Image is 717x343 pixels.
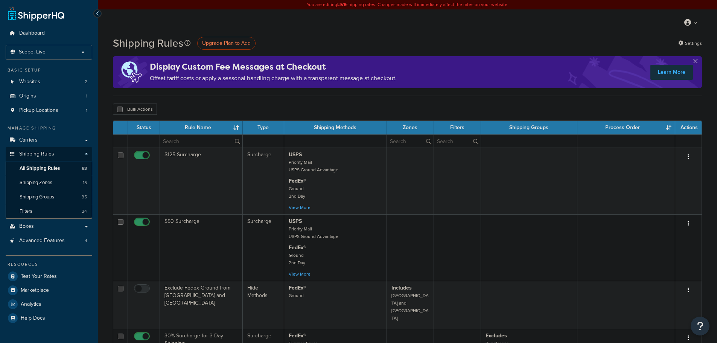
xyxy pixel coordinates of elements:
[202,39,251,47] span: Upgrade Plan to Add
[6,162,92,175] li: All Shipping Rules
[82,165,87,172] span: 63
[197,37,256,50] a: Upgrade Plan to Add
[21,273,57,280] span: Test Your Rates
[20,180,52,186] span: Shipping Zones
[387,121,434,134] th: Zones
[113,36,183,50] h1: Shipping Rules
[19,151,54,157] span: Shipping Rules
[577,121,675,134] th: Process Order : activate to sort column ascending
[113,56,150,88] img: duties-banner-06bc72dcb5fe05cb3f9472aba00be2ae8eb53ab6f0d8bb03d382ba314ac3c341.png
[20,165,60,172] span: All Shipping Rules
[650,65,693,80] a: Learn More
[675,121,702,134] th: Actions
[85,79,87,85] span: 2
[160,121,243,134] th: Rule Name : activate to sort column ascending
[6,270,92,283] a: Test Your Rates
[486,332,507,340] strong: Excludes
[691,317,709,335] button: Open Resource Center
[289,271,311,277] a: View More
[434,135,481,148] input: Search
[6,234,92,248] a: Advanced Features 4
[391,292,429,322] small: [GEOGRAPHIC_DATA] and [GEOGRAPHIC_DATA]
[6,162,92,175] a: All Shipping Rules 63
[113,104,157,115] button: Bulk Actions
[289,185,305,200] small: Ground 2nd Day
[86,93,87,99] span: 1
[128,121,160,134] th: Status
[6,89,92,103] a: Origins 1
[289,204,311,211] a: View More
[82,208,87,215] span: 24
[6,133,92,147] a: Carriers
[481,121,577,134] th: Shipping Groups
[284,121,387,134] th: Shipping Methods
[160,214,243,281] td: $50 Surcharge
[6,204,92,218] li: Filters
[6,311,92,325] a: Help Docs
[6,176,92,190] a: Shipping Zones 15
[160,281,243,329] td: Exclude Fedex Ground from [GEOGRAPHIC_DATA] and [GEOGRAPHIC_DATA]
[150,73,397,84] p: Offset tariff costs or apply a seasonal handling charge with a transparent message at checkout.
[19,107,58,114] span: Pickup Locations
[6,220,92,233] a: Boxes
[6,190,92,204] li: Shipping Groups
[19,49,46,55] span: Scope: Live
[289,217,302,225] strong: USPS
[289,151,302,159] strong: USPS
[6,284,92,297] a: Marketplace
[243,121,284,134] th: Type
[160,135,242,148] input: Search
[6,89,92,103] li: Origins
[86,107,87,114] span: 1
[243,148,284,214] td: Surcharge
[6,176,92,190] li: Shipping Zones
[289,244,306,252] strong: FedEx®
[6,26,92,40] a: Dashboard
[160,148,243,214] td: $125 Surcharge
[21,287,49,294] span: Marketplace
[289,332,306,340] strong: FedEx®
[6,75,92,89] a: Websites 2
[19,79,40,85] span: Websites
[434,121,481,134] th: Filters
[20,194,54,200] span: Shipping Groups
[19,223,34,230] span: Boxes
[337,1,346,8] b: LIVE
[289,252,305,266] small: Ground 2nd Day
[21,301,41,308] span: Analytics
[6,104,92,117] a: Pickup Locations 1
[19,137,38,143] span: Carriers
[289,177,306,185] strong: FedEx®
[6,125,92,131] div: Manage Shipping
[6,104,92,117] li: Pickup Locations
[21,315,45,322] span: Help Docs
[289,226,338,240] small: Priority Mail USPS Ground Advantage
[6,75,92,89] li: Websites
[83,180,87,186] span: 15
[289,284,306,292] strong: FedEx®
[6,261,92,268] div: Resources
[19,30,45,37] span: Dashboard
[6,234,92,248] li: Advanced Features
[6,147,92,219] li: Shipping Rules
[82,194,87,200] span: 35
[243,281,284,329] td: Hide Methods
[391,284,412,292] strong: Includes
[6,147,92,161] a: Shipping Rules
[20,208,32,215] span: Filters
[678,38,702,49] a: Settings
[19,238,65,244] span: Advanced Features
[243,214,284,281] td: Surcharge
[8,6,64,21] a: ShipperHQ Home
[6,190,92,204] a: Shipping Groups 35
[6,67,92,73] div: Basic Setup
[150,61,397,73] h4: Display Custom Fee Messages at Checkout
[387,135,434,148] input: Search
[6,297,92,311] li: Analytics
